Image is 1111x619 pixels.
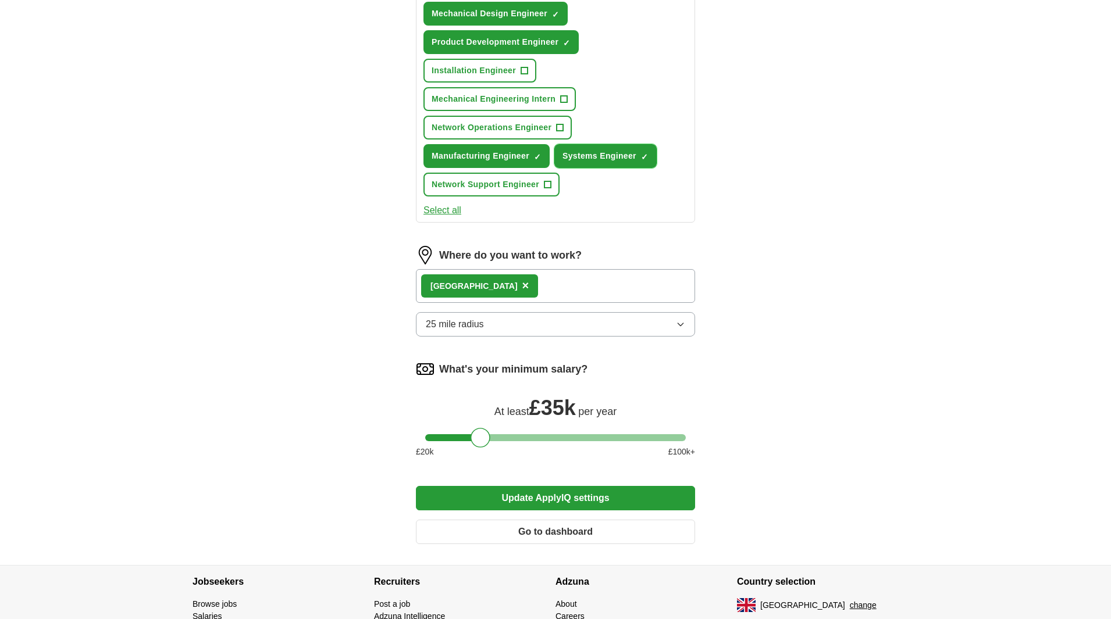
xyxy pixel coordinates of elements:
[432,65,516,77] span: Installation Engineer
[522,279,529,292] span: ×
[494,406,529,417] span: At least
[555,599,577,609] a: About
[439,248,582,263] label: Where do you want to work?
[423,2,568,26] button: Mechanical Design Engineer✓
[432,8,547,20] span: Mechanical Design Engineer
[423,30,579,54] button: Product Development Engineer✓
[563,38,570,48] span: ✓
[423,87,576,111] button: Mechanical Engineering Intern
[534,152,541,162] span: ✓
[737,566,918,598] h4: Country selection
[416,486,695,510] button: Update ApplyIQ settings
[416,446,433,458] span: £ 20 k
[432,150,529,162] span: Manufacturing Engineer
[562,150,636,162] span: Systems Engineer
[423,203,461,217] button: Select all
[430,280,518,292] div: [GEOGRAPHIC_DATA]
[578,406,617,417] span: per year
[423,144,550,168] button: Manufacturing Engineer✓
[668,446,695,458] span: £ 100 k+
[850,599,877,611] button: change
[432,93,555,105] span: Mechanical Engineering Intern
[552,10,559,19] span: ✓
[423,59,536,83] button: Installation Engineer
[760,599,845,611] span: [GEOGRAPHIC_DATA]
[432,178,539,191] span: Network Support Engineer
[439,362,587,377] label: What's your minimum salary?
[423,173,560,196] button: Network Support Engineer
[423,116,572,139] button: Network Operations Engineer
[193,599,237,609] a: Browse jobs
[522,277,529,295] button: ×
[432,36,558,48] span: Product Development Engineer
[416,360,435,378] img: salary.png
[374,599,410,609] a: Post a job
[529,396,576,420] span: £ 35k
[737,598,756,612] img: UK flag
[641,152,648,162] span: ✓
[432,121,551,134] span: Network Operations Engineer
[554,144,657,168] button: Systems Engineer✓
[416,520,695,544] button: Go to dashboard
[416,246,435,264] img: location.png
[426,317,484,331] span: 25 mile radius
[416,312,695,337] button: 25 mile radius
